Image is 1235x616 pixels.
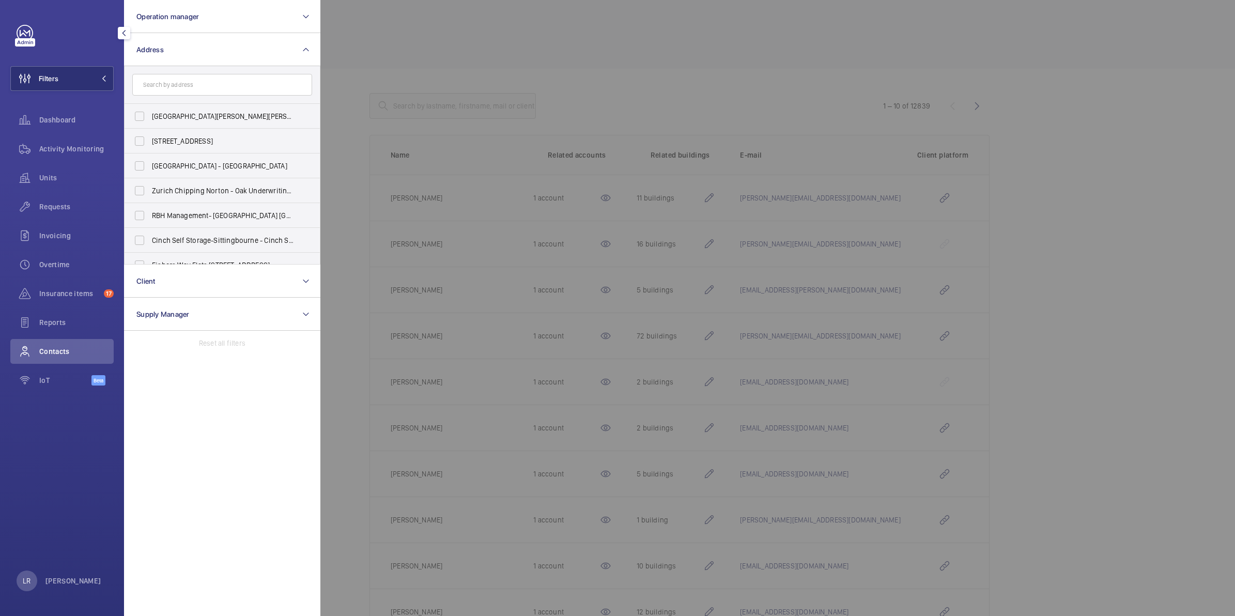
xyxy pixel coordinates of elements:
span: Dashboard [39,115,114,125]
span: Contacts [39,346,114,357]
span: IoT [39,375,91,386]
p: LR [23,576,30,586]
span: Filters [39,73,58,84]
p: [PERSON_NAME] [45,576,101,586]
span: Reports [39,317,114,328]
span: Beta [91,375,105,386]
span: Units [39,173,114,183]
span: 17 [104,289,114,298]
span: Activity Monitoring [39,144,114,154]
span: Overtime [39,259,114,270]
span: Invoicing [39,230,114,241]
span: Requests [39,202,114,212]
button: Filters [10,66,114,91]
span: Insurance items [39,288,100,299]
